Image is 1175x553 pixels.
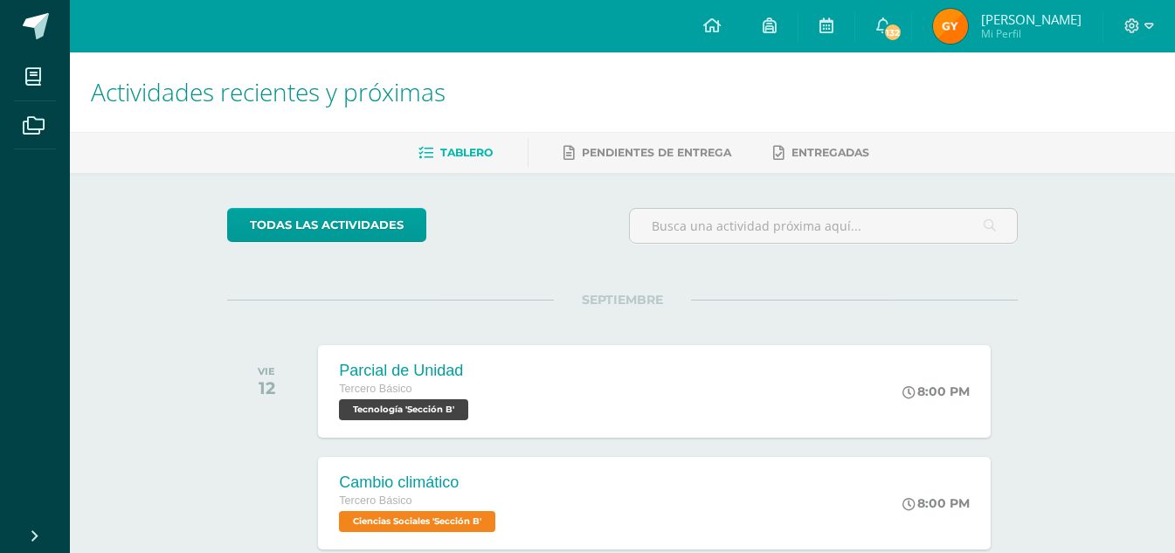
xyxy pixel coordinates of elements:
span: Entregadas [791,146,869,159]
div: 12 [258,377,275,398]
span: Pendientes de entrega [582,146,731,159]
span: Tercero Básico [339,383,411,395]
span: Tercero Básico [339,494,411,507]
span: Tablero [440,146,493,159]
a: todas las Actividades [227,208,426,242]
input: Busca una actividad próxima aquí... [630,209,1017,243]
span: Actividades recientes y próximas [91,75,446,108]
span: [PERSON_NAME] [981,10,1082,28]
img: 55938a60418325c8e9e9de55240f5e9f.png [933,9,968,44]
a: Pendientes de entrega [563,139,731,167]
span: 132 [883,23,902,42]
div: 8:00 PM [902,495,970,511]
a: Tablero [418,139,493,167]
div: Parcial de Unidad [339,362,473,380]
span: Ciencias Sociales 'Sección B' [339,511,495,532]
span: Tecnología 'Sección B' [339,399,468,420]
a: Entregadas [773,139,869,167]
span: Mi Perfil [981,26,1082,41]
div: Cambio climático [339,474,500,492]
span: SEPTIEMBRE [554,292,691,308]
div: VIE [258,365,275,377]
div: 8:00 PM [902,384,970,399]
